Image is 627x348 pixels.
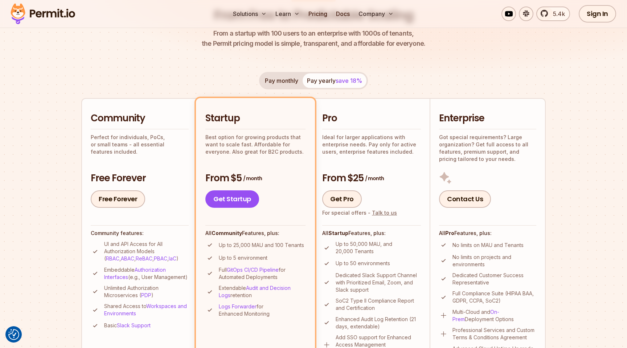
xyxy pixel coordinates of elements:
[536,7,570,21] a: 5.4k
[243,175,262,182] span: / month
[549,9,565,18] span: 5.4k
[322,209,397,217] div: For special offers -
[104,284,189,299] p: Unlimited Authorization Microservices ( )
[212,230,242,236] strong: Community
[219,303,257,309] a: Logs Forwarder
[219,266,306,281] p: Full for Automated Deployments
[579,5,616,23] a: Sign In
[205,230,306,237] h4: All Features, plus:
[452,254,536,268] p: No limits on projects and environments
[205,172,306,185] h3: From $5
[91,230,189,237] h4: Community features:
[219,254,267,262] p: Up to 5 environment
[336,316,421,330] p: Enhanced Audit Log Retention (21 days, extendable)
[336,240,421,255] p: Up to 50,000 MAU, and 20,000 Tenants
[439,230,536,237] h4: All Features, plus:
[8,329,19,340] img: Revisit consent button
[333,7,353,21] a: Docs
[154,255,167,262] a: PBAC
[7,1,78,26] img: Permit logo
[136,255,152,262] a: ReBAC
[104,240,189,262] p: UI and API Access for All Authorization Models ( , , , , )
[452,242,524,249] p: No limits on MAU and Tenants
[219,303,306,317] p: for Enhanced Monitoring
[336,260,390,267] p: Up to 50 environments
[439,134,536,163] p: Got special requirements? Large organization? Get full access to all features, premium support, a...
[219,284,306,299] p: Extendable retention
[439,190,491,208] a: Contact Us
[227,267,279,273] a: GitOps CI/CD Pipeline
[306,7,330,21] a: Pricing
[219,242,304,249] p: Up to 25,000 MAU and 100 Tenants
[106,255,119,262] a: RBAC
[365,175,384,182] span: / month
[452,290,536,304] p: Full Compliance Suite (HIPAA BAA, GDPR, CCPA, SoC2)
[261,73,303,88] button: Pay monthly
[322,134,421,155] p: Ideal for larger applications with enterprise needs. Pay only for active users, enterprise featur...
[91,112,189,125] h2: Community
[439,112,536,125] h2: Enterprise
[336,297,421,312] p: SoC2 Type II Compliance Report and Certification
[322,172,421,185] h3: From $25
[104,303,189,317] p: Shared Access to
[452,308,536,323] p: Multi-Cloud and Deployment Options
[452,272,536,286] p: Dedicated Customer Success Representative
[169,255,176,262] a: IaC
[219,285,291,298] a: Audit and Decision Logs
[205,112,306,125] h2: Startup
[91,190,145,208] a: Free Forever
[272,7,303,21] button: Learn
[205,190,259,208] a: Get Startup
[141,292,151,298] a: PDP
[372,210,397,216] a: Talk to us
[91,172,189,185] h3: Free Forever
[91,134,189,155] p: Perfect for individuals, PoCs, or small teams - all essential features included.
[202,28,425,49] p: the Permit pricing model is simple, transparent, and affordable for everyone.
[322,230,421,237] h4: All Features, plus:
[336,272,421,294] p: Dedicated Slack Support Channel with Prioritized Email, Zoom, and Slack support
[322,112,421,125] h2: Pro
[104,266,189,281] p: Embeddable (e.g., User Management)
[445,230,454,236] strong: Pro
[230,7,270,21] button: Solutions
[328,230,348,236] strong: Startup
[205,134,306,155] p: Best option for growing products that want to scale fast. Affordable for everyone. Also great for...
[117,322,151,328] a: Slack Support
[452,309,499,322] a: On-Prem
[202,28,425,39] span: From a startup with 100 users to an enterprise with 1000s of tenants,
[121,255,134,262] a: ABAC
[452,327,536,341] p: Professional Services and Custom Terms & Conditions Agreement
[8,329,19,340] button: Consent Preferences
[322,190,362,208] a: Get Pro
[104,267,166,280] a: Authorization Interfaces
[104,322,151,329] p: Basic
[356,7,397,21] button: Company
